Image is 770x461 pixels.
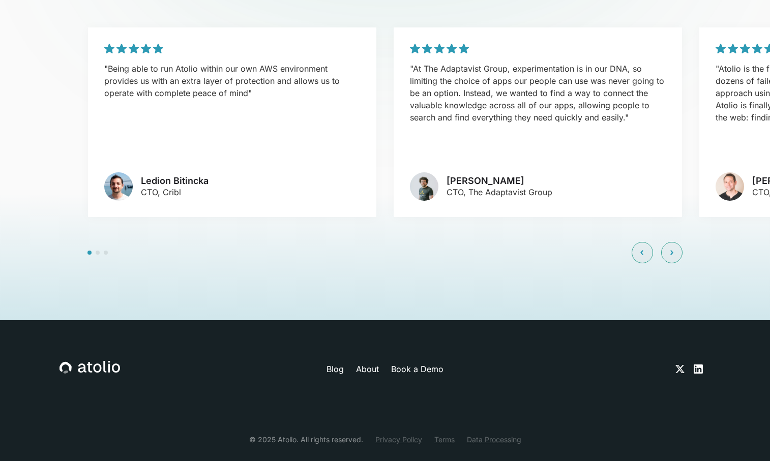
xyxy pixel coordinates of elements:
[375,434,422,445] a: Privacy Policy
[447,175,552,187] h3: [PERSON_NAME]
[447,186,552,198] p: CTO, The Adaptavist Group
[410,63,666,124] p: "At The Adaptavist Group, experimentation is in our DNA, so limiting the choice of apps our peopl...
[467,434,521,445] a: Data Processing
[104,172,133,201] img: avatar
[141,175,209,187] h3: Ledion Bitincka
[249,434,363,445] div: © 2025 Atolio. All rights reserved.
[410,172,438,201] img: avatar
[327,363,344,375] a: Blog
[356,363,379,375] a: About
[716,172,744,201] img: avatar
[141,186,209,198] p: CTO, Cribl
[434,434,455,445] a: Terms
[719,412,770,461] iframe: Chat Widget
[391,363,443,375] a: Book a Demo
[104,63,360,99] p: "Being able to run Atolio within our own AWS environment provides us with an extra layer of prote...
